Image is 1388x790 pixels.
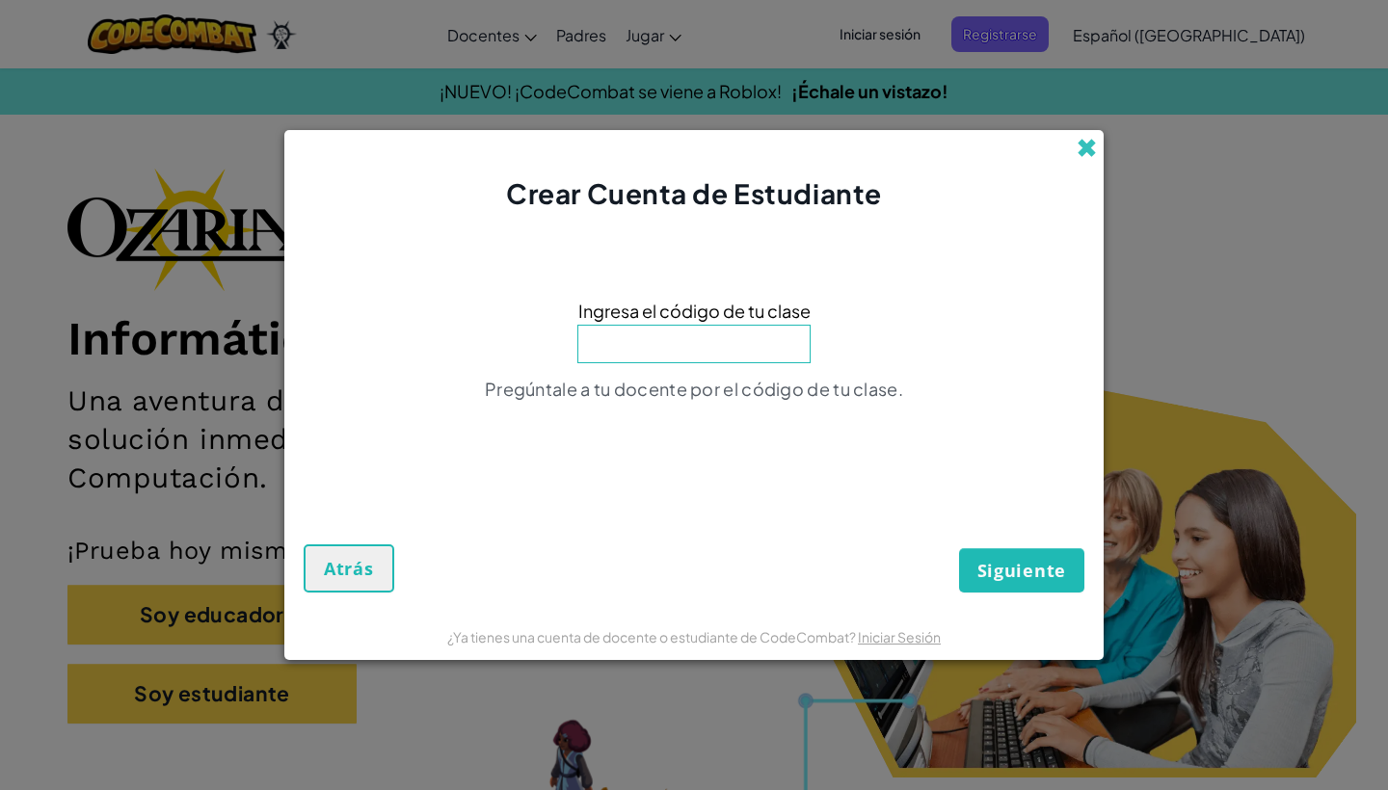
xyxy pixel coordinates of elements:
[447,628,858,645] span: ¿Ya tienes una cuenta de docente o estudiante de CodeCombat?
[506,176,882,210] span: Crear Cuenta de Estudiante
[977,559,1066,582] span: Siguiente
[858,628,941,645] a: Iniciar Sesión
[959,548,1084,592] button: Siguiente
[578,297,811,325] span: Ingresa el código de tu clase
[324,557,374,580] span: Atrás
[304,544,394,592] button: Atrás
[485,378,903,400] span: Pregúntale a tu docente por el código de tu clase.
